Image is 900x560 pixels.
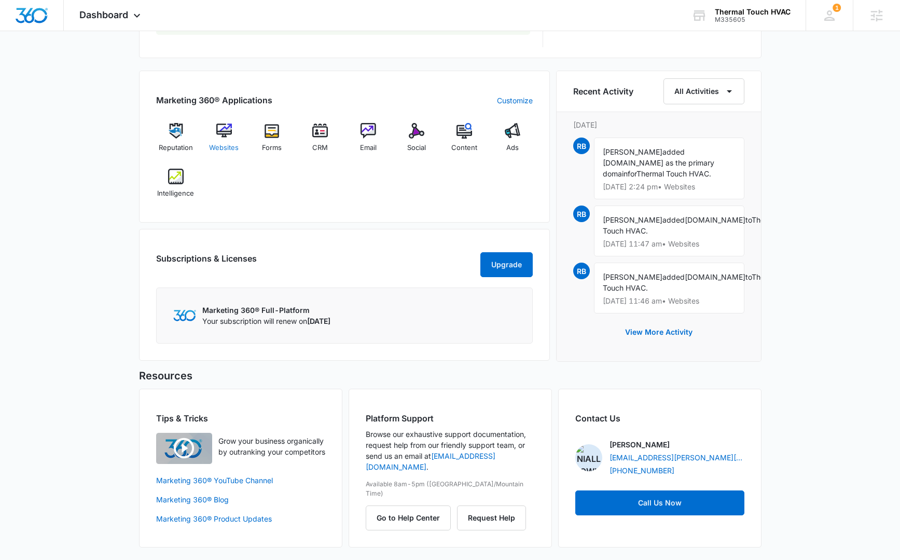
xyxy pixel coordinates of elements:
span: Ads [506,143,519,153]
span: 1 [833,4,841,12]
p: Browse our exhaustive support documentation, request help from our friendly support team, or send... [366,429,535,472]
span: [PERSON_NAME] [603,215,662,224]
a: Marketing 360® YouTube Channel [156,475,325,486]
span: Forms [262,143,282,153]
a: Marketing 360® Product Updates [156,513,325,524]
p: Your subscription will renew on [202,316,330,326]
span: [PERSON_NAME] [603,272,662,281]
span: added [662,215,685,224]
h2: Marketing 360® Applications [156,94,272,106]
a: Email [349,123,389,160]
a: Websites [204,123,244,160]
a: Marketing 360® Blog [156,494,325,505]
span: RB [573,206,590,222]
div: account id [715,16,791,23]
a: Go to Help Center [366,513,457,522]
p: Grow your business organically by outranking your competitors [218,435,325,457]
span: [DOMAIN_NAME] [685,272,745,281]
h5: Resources [139,368,761,384]
span: added [DOMAIN_NAME] as the primary domain [603,147,714,178]
p: Marketing 360® Full-Platform [202,305,330,316]
div: account name [715,8,791,16]
p: [DATE] [573,119,744,130]
p: [DATE] 11:46 am • Websites [603,297,736,305]
span: Dashboard [79,9,128,20]
span: Intelligence [157,188,194,199]
button: Request Help [457,506,526,530]
button: All Activities [663,78,744,104]
h2: Platform Support [366,412,535,425]
h2: Subscriptions & Licenses [156,252,257,273]
span: to [745,215,752,224]
p: [DATE] 11:47 am • Websites [603,240,736,248]
span: RB [573,263,590,279]
h6: Recent Activity [573,85,633,98]
a: Request Help [457,513,526,522]
span: [DATE] [307,317,330,325]
a: Call Us Now [575,490,744,515]
a: [EMAIL_ADDRESS][PERSON_NAME][DOMAIN_NAME] [610,452,744,463]
a: [PHONE_NUMBER] [610,465,674,476]
a: Social [396,123,436,160]
p: [DATE] 2:24 pm • Websites [603,183,736,190]
span: RB [573,138,590,154]
img: Marketing 360 Logo [173,310,196,321]
span: Websites [209,143,239,153]
button: View More Activity [615,320,703,345]
a: CRM [300,123,340,160]
span: Email [360,143,377,153]
a: Ads [493,123,533,160]
p: [PERSON_NAME] [610,439,670,450]
span: CRM [312,143,328,153]
span: [DOMAIN_NAME] [685,215,745,224]
h2: Contact Us [575,412,744,425]
a: Reputation [156,123,196,160]
button: Upgrade [480,252,533,277]
span: Content [451,143,477,153]
span: to [745,272,752,281]
img: Niall Fowler [575,444,602,471]
span: Reputation [159,143,193,153]
span: [PERSON_NAME] [603,147,662,156]
a: Customize [497,95,533,106]
span: added [662,272,685,281]
span: Thermal Touch HVAC. [636,169,711,178]
p: Available 8am-5pm ([GEOGRAPHIC_DATA]/Mountain Time) [366,480,535,498]
a: Forms [252,123,292,160]
a: Intelligence [156,169,196,206]
a: Content [445,123,484,160]
span: for [628,169,636,178]
button: Go to Help Center [366,506,451,530]
h2: Tips & Tricks [156,412,325,425]
img: Quick Overview Video [156,433,212,464]
span: Social [407,143,426,153]
div: notifications count [833,4,841,12]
